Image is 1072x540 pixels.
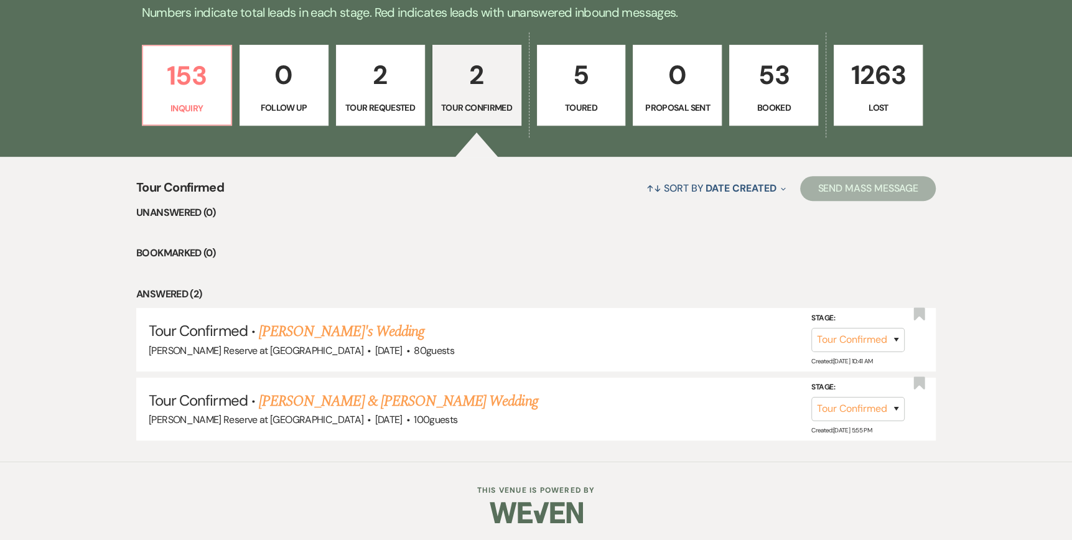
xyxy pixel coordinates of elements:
p: Tour Requested [344,101,417,114]
a: 153Inquiry [142,45,232,126]
li: Answered (2) [136,286,936,302]
span: 100 guests [414,413,457,426]
a: 1263Lost [834,45,923,126]
span: [DATE] [375,344,403,357]
span: [PERSON_NAME] Reserve at [GEOGRAPHIC_DATA] [149,344,363,357]
span: 80 guests [414,344,454,357]
p: Numbers indicate total leads in each stage. Red indicates leads with unanswered inbound messages. [88,2,984,22]
li: Bookmarked (0) [136,245,936,261]
p: Booked [737,101,810,114]
button: Send Mass Message [800,176,936,201]
p: 1263 [842,54,915,96]
li: Unanswered (0) [136,205,936,221]
p: Lost [842,101,915,114]
label: Stage: [811,381,905,394]
span: Date Created [706,182,776,195]
a: 0Follow Up [240,45,329,126]
span: ↑↓ [646,182,661,195]
a: 2Tour Requested [336,45,425,126]
img: Weven Logo [490,491,583,534]
p: Inquiry [151,101,223,115]
span: Tour Confirmed [136,178,224,205]
p: 2 [344,54,417,96]
a: 0Proposal Sent [633,45,722,126]
p: Follow Up [248,101,320,114]
span: [DATE] [375,413,403,426]
span: Tour Confirmed [149,391,248,410]
p: Proposal Sent [641,101,714,114]
a: [PERSON_NAME] & [PERSON_NAME] Wedding [259,390,538,412]
a: [PERSON_NAME]'s Wedding [259,320,424,343]
p: 2 [440,54,513,96]
p: 153 [151,55,223,96]
label: Stage: [811,312,905,325]
p: 5 [545,54,618,96]
p: 0 [248,54,320,96]
a: 2Tour Confirmed [432,45,521,126]
p: Tour Confirmed [440,101,513,114]
p: 53 [737,54,810,96]
span: Tour Confirmed [149,321,248,340]
p: Toured [545,101,618,114]
p: 0 [641,54,714,96]
span: Created: [DATE] 5:55 PM [811,426,872,434]
span: [PERSON_NAME] Reserve at [GEOGRAPHIC_DATA] [149,413,363,426]
a: 53Booked [729,45,818,126]
span: Created: [DATE] 10:41 AM [811,356,872,365]
button: Sort By Date Created [641,172,791,205]
a: 5Toured [537,45,626,126]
